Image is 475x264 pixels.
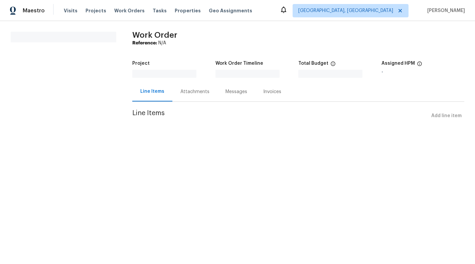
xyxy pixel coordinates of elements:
[215,61,263,66] h5: Work Order Timeline
[330,61,336,70] span: The total cost of line items that have been proposed by Opendoor. This sum includes line items th...
[225,88,247,95] div: Messages
[23,7,45,14] span: Maestro
[64,7,77,14] span: Visits
[417,61,422,70] span: The hpm assigned to this work order.
[263,88,281,95] div: Invoices
[114,7,145,14] span: Work Orders
[175,7,201,14] span: Properties
[381,70,465,74] div: -
[132,110,429,122] span: Line Items
[132,40,464,46] div: N/A
[132,31,177,39] span: Work Order
[381,61,415,66] h5: Assigned HPM
[132,41,157,45] b: Reference:
[209,7,252,14] span: Geo Assignments
[153,8,167,13] span: Tasks
[298,7,393,14] span: [GEOGRAPHIC_DATA], [GEOGRAPHIC_DATA]
[180,88,209,95] div: Attachments
[132,61,150,66] h5: Project
[140,88,164,95] div: Line Items
[425,7,465,14] span: [PERSON_NAME]
[298,61,328,66] h5: Total Budget
[86,7,106,14] span: Projects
